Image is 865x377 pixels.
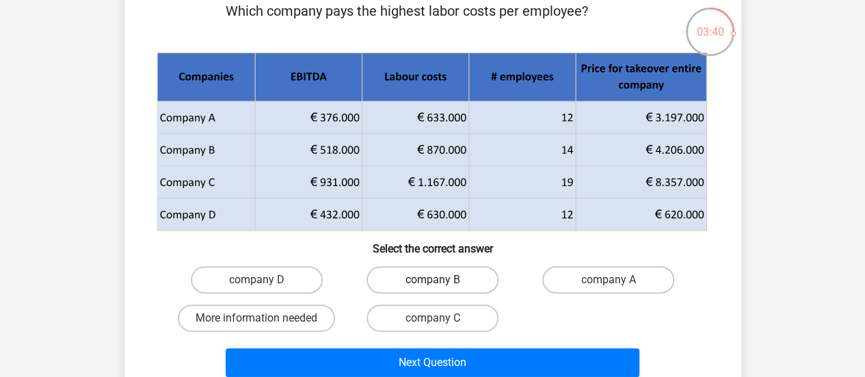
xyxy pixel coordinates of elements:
button: Next Question [226,348,639,377]
label: company D [191,266,323,294]
div: 03:40 [684,6,736,40]
label: company B [367,266,498,294]
label: company C [367,304,498,332]
label: More information needed [178,304,335,332]
label: company A [542,266,674,294]
h6: Select the correct answer [146,231,719,255]
p: Which company pays the highest labor costs per employee? [146,1,668,42]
